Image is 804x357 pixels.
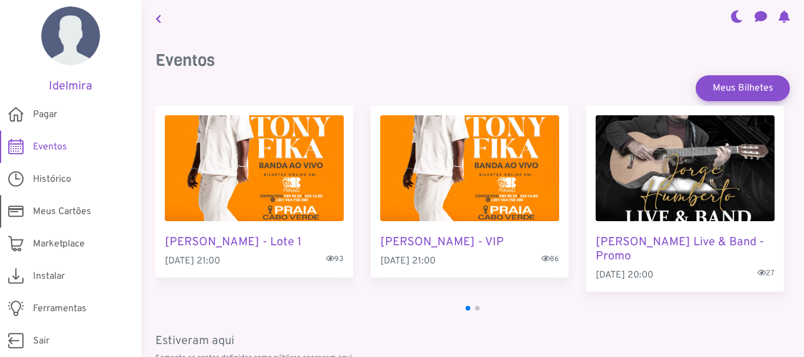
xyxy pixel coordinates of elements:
[596,235,775,263] h5: [PERSON_NAME] Live & Band - Promo
[155,106,353,278] div: 2 / 4
[33,140,67,154] span: Eventos
[466,306,470,311] span: Go to slide 1
[33,237,85,251] span: Marketplace
[586,106,784,292] div: 4 / 4
[371,106,569,278] a: TONY FIKA - VIP [PERSON_NAME] - VIP [DATE] 21:0086
[155,106,353,278] a: TONY FIKA - Lote 1 [PERSON_NAME] - Lote 1 [DATE] 21:0093
[475,306,480,311] span: Go to slide 2
[165,254,344,268] p: [DATE] 21:00
[541,254,559,265] span: 86
[586,106,784,292] a: Jorge Humberto Live & Band - Promo [PERSON_NAME] Live & Band - Promo [DATE] 20:0027
[696,75,790,101] a: Meus Bilhetes
[33,269,65,283] span: Instalar
[758,268,775,279] span: 27
[165,115,344,221] img: TONY FIKA - Lote 1
[596,268,775,282] p: [DATE] 20:00
[596,115,775,221] img: Jorge Humberto Live & Band - Promo
[18,79,124,94] h5: Idelmira
[33,334,49,348] span: Sair
[326,254,344,265] span: 93
[380,235,559,249] h5: [PERSON_NAME] - VIP
[380,115,559,221] img: TONY FIKA - VIP
[155,334,790,348] h5: Estiveram aqui
[165,235,344,249] h5: [PERSON_NAME] - Lote 1
[155,51,790,71] h3: Eventos
[18,6,124,94] a: Idelmira
[33,108,57,122] span: Pagar
[380,254,559,268] p: [DATE] 21:00
[33,302,87,316] span: Ferramentas
[33,172,71,186] span: Histórico
[33,205,91,219] span: Meus Cartões
[371,106,569,278] div: 3 / 4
